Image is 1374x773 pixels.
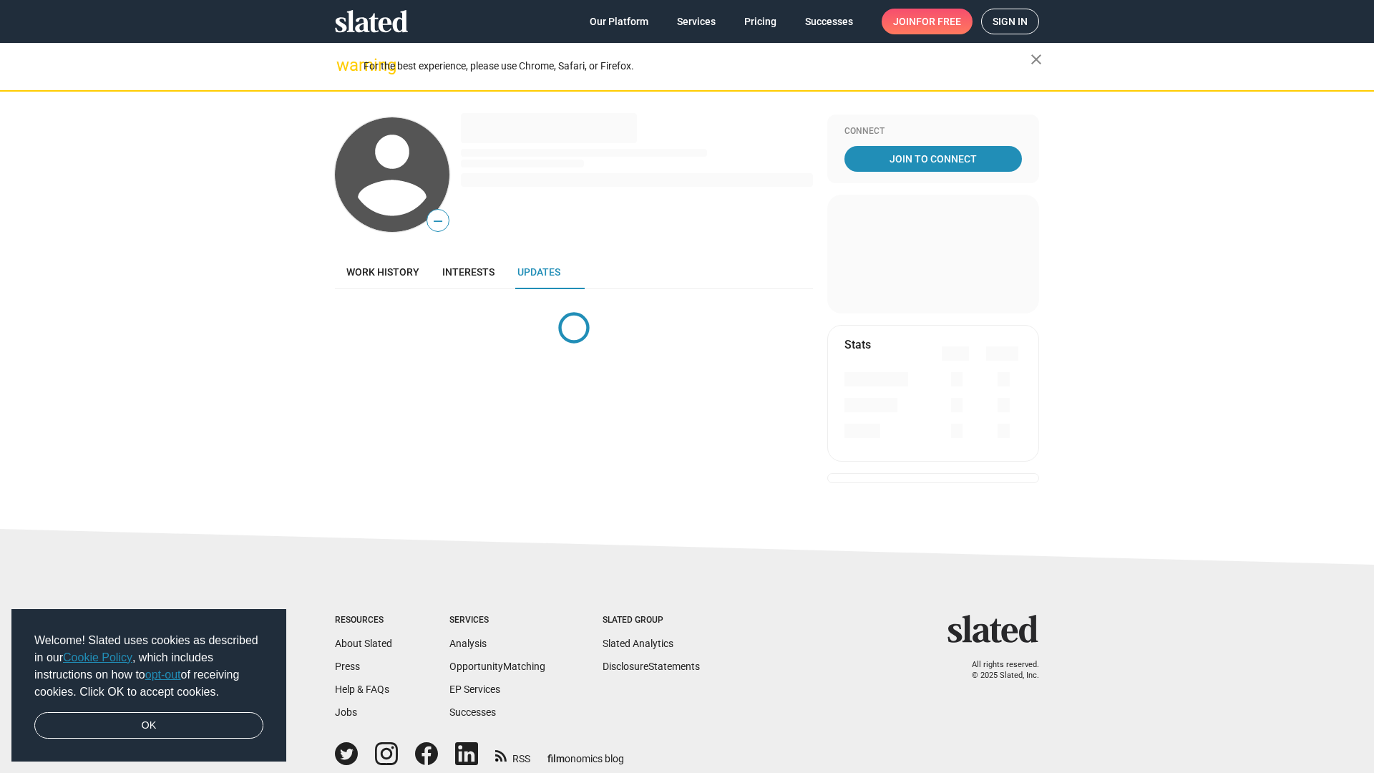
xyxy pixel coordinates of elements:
a: Slated Analytics [603,638,673,649]
a: Services [666,9,727,34]
mat-icon: warning [336,57,354,74]
a: DisclosureStatements [603,661,700,672]
a: Help & FAQs [335,684,389,695]
span: for free [916,9,961,34]
span: Interests [442,266,494,278]
a: Cookie Policy [63,651,132,663]
a: EP Services [449,684,500,695]
div: Services [449,615,545,626]
span: Sign in [993,9,1028,34]
a: Successes [794,9,864,34]
span: Services [677,9,716,34]
span: Updates [517,266,560,278]
a: OpportunityMatching [449,661,545,672]
a: Analysis [449,638,487,649]
div: cookieconsent [11,609,286,762]
span: Successes [805,9,853,34]
span: Join [893,9,961,34]
a: RSS [495,744,530,766]
span: Work history [346,266,419,278]
span: Join To Connect [847,146,1019,172]
a: Pricing [733,9,788,34]
div: Connect [844,126,1022,137]
a: Interests [431,255,506,289]
mat-icon: close [1028,51,1045,68]
div: Resources [335,615,392,626]
a: Our Platform [578,9,660,34]
a: Updates [506,255,572,289]
a: Successes [449,706,496,718]
mat-card-title: Stats [844,337,871,352]
div: Slated Group [603,615,700,626]
span: Our Platform [590,9,648,34]
a: Jobs [335,706,357,718]
a: Sign in [981,9,1039,34]
a: dismiss cookie message [34,712,263,739]
a: About Slated [335,638,392,649]
a: Joinfor free [882,9,973,34]
span: Pricing [744,9,776,34]
p: All rights reserved. © 2025 Slated, Inc. [957,660,1039,681]
a: opt-out [145,669,181,681]
span: — [427,212,449,230]
div: For the best experience, please use Chrome, Safari, or Firefox. [364,57,1030,76]
span: film [547,753,565,764]
a: filmonomics blog [547,741,624,766]
a: Press [335,661,360,672]
a: Join To Connect [844,146,1022,172]
a: Work history [335,255,431,289]
span: Welcome! Slated uses cookies as described in our , which includes instructions on how to of recei... [34,632,263,701]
